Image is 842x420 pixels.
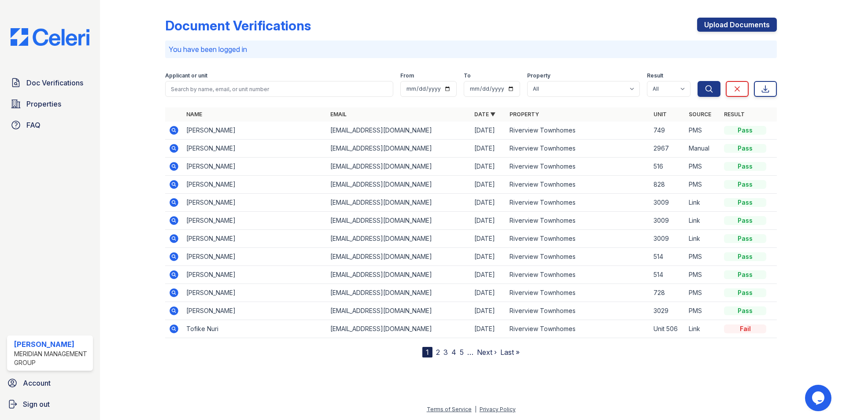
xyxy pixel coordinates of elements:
td: 3009 [650,212,685,230]
td: Riverview Townhomes [506,266,650,284]
td: [PERSON_NAME] [183,194,327,212]
td: Link [685,230,720,248]
a: Sign out [4,395,96,413]
td: [DATE] [471,194,506,212]
label: Result [647,72,663,79]
td: Manual [685,140,720,158]
a: Date ▼ [474,111,495,118]
input: Search by name, email, or unit number [165,81,393,97]
td: Riverview Townhomes [506,284,650,302]
td: [EMAIL_ADDRESS][DOMAIN_NAME] [327,302,471,320]
td: [DATE] [471,212,506,230]
td: Riverview Townhomes [506,176,650,194]
div: Meridian Management Group [14,350,89,367]
a: 2 [436,348,440,357]
span: Properties [26,99,61,109]
td: 516 [650,158,685,176]
td: PMS [685,122,720,140]
td: PMS [685,158,720,176]
td: [DATE] [471,266,506,284]
div: Document Verifications [165,18,311,33]
td: [DATE] [471,284,506,302]
td: [EMAIL_ADDRESS][DOMAIN_NAME] [327,158,471,176]
td: [DATE] [471,176,506,194]
iframe: chat widget [805,385,833,411]
td: [PERSON_NAME] [183,140,327,158]
a: Properties [7,95,93,113]
div: Pass [724,288,766,297]
td: [EMAIL_ADDRESS][DOMAIN_NAME] [327,122,471,140]
a: 3 [443,348,448,357]
a: Unit [654,111,667,118]
td: 749 [650,122,685,140]
label: Applicant or unit [165,72,207,79]
a: Result [724,111,745,118]
a: Source [689,111,711,118]
a: Last » [500,348,520,357]
p: You have been logged in [169,44,773,55]
td: Riverview Townhomes [506,122,650,140]
td: 514 [650,248,685,266]
div: 1 [422,347,432,357]
a: Upload Documents [697,18,777,32]
td: 3009 [650,230,685,248]
td: [PERSON_NAME] [183,266,327,284]
td: Link [685,212,720,230]
td: [EMAIL_ADDRESS][DOMAIN_NAME] [327,320,471,338]
span: FAQ [26,120,41,130]
td: PMS [685,248,720,266]
a: Next › [477,348,497,357]
td: Riverview Townhomes [506,140,650,158]
div: Pass [724,198,766,207]
td: [DATE] [471,122,506,140]
div: [PERSON_NAME] [14,339,89,350]
td: [EMAIL_ADDRESS][DOMAIN_NAME] [327,230,471,248]
td: [PERSON_NAME] [183,122,327,140]
td: [EMAIL_ADDRESS][DOMAIN_NAME] [327,194,471,212]
div: Fail [724,324,766,333]
td: [DATE] [471,158,506,176]
a: Privacy Policy [480,406,516,413]
label: From [400,72,414,79]
td: 728 [650,284,685,302]
img: CE_Logo_Blue-a8612792a0a2168367f1c8372b55b34899dd931a85d93a1a3d3e32e68fde9ad4.png [4,28,96,46]
td: PMS [685,284,720,302]
td: Riverview Townhomes [506,230,650,248]
td: [DATE] [471,302,506,320]
span: Doc Verifications [26,77,83,88]
td: [EMAIL_ADDRESS][DOMAIN_NAME] [327,140,471,158]
div: Pass [724,126,766,135]
td: Riverview Townhomes [506,212,650,230]
td: [PERSON_NAME] [183,158,327,176]
td: [PERSON_NAME] [183,176,327,194]
a: Email [330,111,347,118]
div: Pass [724,162,766,171]
td: 828 [650,176,685,194]
td: [EMAIL_ADDRESS][DOMAIN_NAME] [327,212,471,230]
td: [DATE] [471,140,506,158]
a: Doc Verifications [7,74,93,92]
a: 4 [451,348,456,357]
label: Property [527,72,550,79]
td: Riverview Townhomes [506,158,650,176]
td: 2967 [650,140,685,158]
td: [EMAIL_ADDRESS][DOMAIN_NAME] [327,284,471,302]
div: Pass [724,144,766,153]
div: | [475,406,476,413]
div: Pass [724,270,766,279]
td: [EMAIL_ADDRESS][DOMAIN_NAME] [327,266,471,284]
div: Pass [724,234,766,243]
a: Name [186,111,202,118]
td: PMS [685,266,720,284]
td: Riverview Townhomes [506,194,650,212]
td: [DATE] [471,320,506,338]
div: Pass [724,216,766,225]
span: … [467,347,473,357]
a: FAQ [7,116,93,134]
td: [EMAIL_ADDRESS][DOMAIN_NAME] [327,176,471,194]
td: 3029 [650,302,685,320]
a: Account [4,374,96,392]
td: Riverview Townhomes [506,320,650,338]
td: PMS [685,176,720,194]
